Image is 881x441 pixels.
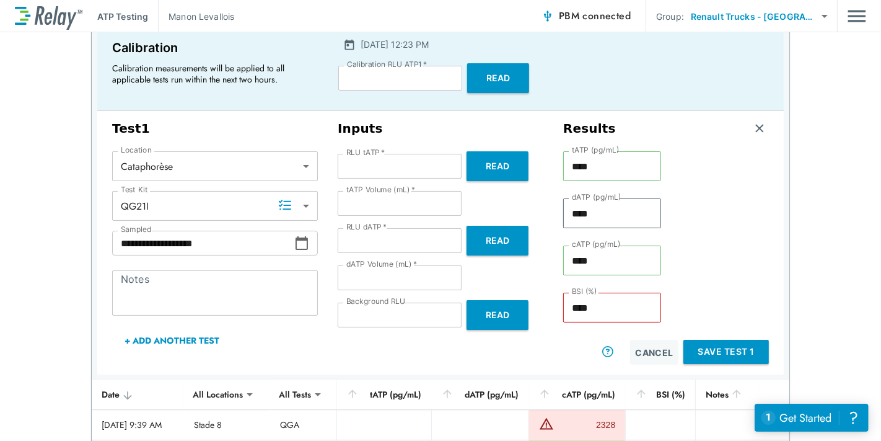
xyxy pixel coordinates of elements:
p: Manon Levallois [169,10,234,23]
label: BSI (%) [572,287,597,296]
span: connected [583,9,631,23]
button: Read [467,63,529,93]
div: Cataphorèse [112,154,318,179]
div: dATP (pg/mL) [441,387,519,402]
p: Group: [656,10,684,23]
td: QGA [270,410,336,440]
img: Connected Icon [541,10,554,22]
p: Calibration [112,38,316,58]
button: Read [467,226,528,256]
div: BSI (%) [635,387,685,402]
label: Location [121,146,152,154]
p: Calibration measurements will be applied to all applicable tests run within the next two hours. [112,63,310,85]
th: Date [92,380,184,410]
button: + Add Another Test [112,326,232,355]
label: Calibration RLU ATP1 [347,60,427,69]
label: cATP (pg/mL) [572,240,621,249]
h3: Inputs [338,121,543,136]
label: dATP (pg/mL) [572,193,621,202]
img: Remove [753,122,766,135]
label: RLU tATP [346,148,385,157]
label: dATP Volume (mL) [346,260,417,269]
button: Cancel [630,340,678,365]
button: Main menu [848,4,866,28]
button: PBM connected [537,4,636,29]
div: All Locations [184,382,252,407]
label: tATP (pg/mL) [572,146,620,154]
iframe: Resource center [755,404,869,432]
div: tATP (pg/mL) [346,387,421,402]
div: cATP (pg/mL) [538,387,615,402]
label: RLU dATP [346,223,387,231]
h3: Results [563,121,616,136]
button: Read [467,151,528,181]
label: Test Kit [121,185,148,194]
div: Notes [706,387,749,402]
button: Save Test 1 [683,340,769,364]
td: Stade 8 [184,410,270,440]
img: Warning [539,416,554,431]
div: All Tests [270,382,320,407]
img: LuminUltra Relay [15,3,82,30]
div: [DATE] 9:39 AM [102,419,174,431]
div: 2328 [557,419,615,431]
label: Background RLU [346,297,405,306]
p: ATP Testing [97,10,148,23]
h3: Test 1 [112,121,318,136]
img: Calender Icon [343,38,356,51]
img: Drawer Icon [848,4,866,28]
div: QG21I [112,194,318,218]
label: tATP Volume (mL) [346,185,415,194]
p: [DATE] 12:23 PM [361,38,429,51]
span: PBM [559,7,631,25]
button: Read [467,300,528,330]
label: Sampled [121,225,152,234]
input: Choose date, selected date is Oct 14, 2025 [112,231,294,256]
